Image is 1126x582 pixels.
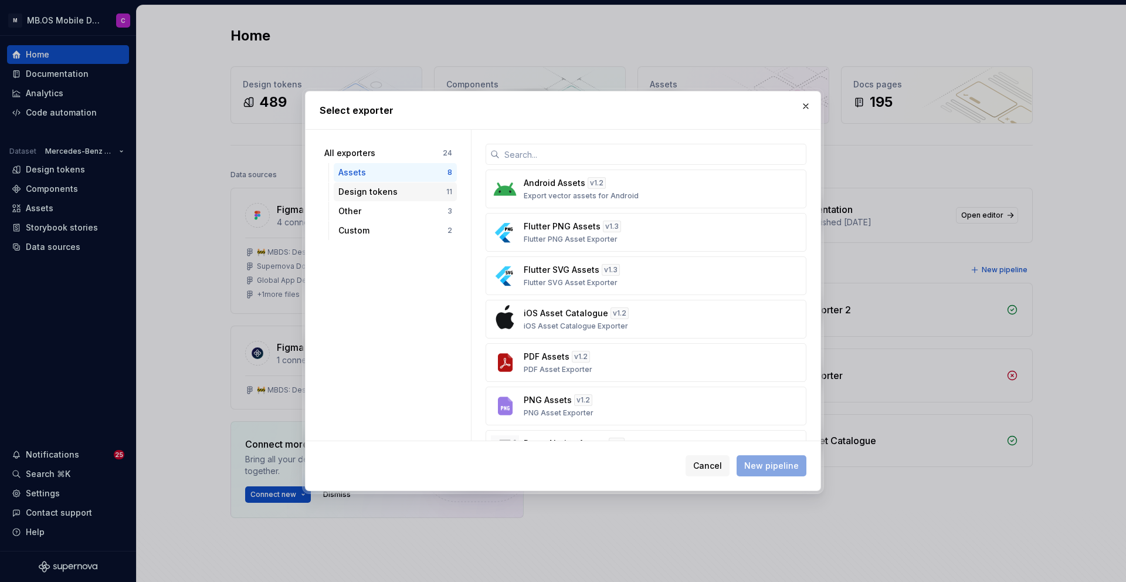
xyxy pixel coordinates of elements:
[524,307,608,319] p: iOS Asset Catalogue
[338,167,447,178] div: Assets
[486,343,806,382] button: PDF Assetsv1.2PDF Asset Exporter
[693,460,722,472] span: Cancel
[603,221,621,232] div: v 1.3
[486,256,806,295] button: Flutter SVG Assetsv1.3Flutter SVG Asset Exporter
[486,430,806,469] button: React Native Assetsv1.1React Native Asset Exporter
[574,394,592,406] div: v 1.2
[524,408,593,418] p: PNG Asset Exporter
[446,187,452,197] div: 11
[524,278,618,287] p: Flutter SVG Asset Exporter
[572,351,590,363] div: v 1.2
[486,170,806,208] button: Android Assetsv1.2Export vector assets for Android
[486,387,806,425] button: PNG Assetsv1.2PNG Asset Exporter
[524,235,618,244] p: Flutter PNG Asset Exporter
[320,103,806,117] h2: Select exporter
[524,351,569,363] p: PDF Assets
[588,177,606,189] div: v 1.2
[334,163,457,182] button: Assets8
[686,455,730,476] button: Cancel
[524,322,628,331] p: iOS Asset Catalogue Exporter
[447,226,452,235] div: 2
[443,148,452,158] div: 24
[486,300,806,339] button: iOS Asset Cataloguev1.2iOS Asset Catalogue Exporter
[602,264,620,276] div: v 1.3
[486,213,806,252] button: Flutter PNG Assetsv1.3Flutter PNG Asset Exporter
[334,182,457,201] button: Design tokens11
[324,147,443,159] div: All exporters
[447,207,452,216] div: 3
[524,264,599,276] p: Flutter SVG Assets
[500,144,806,165] input: Search...
[338,186,446,198] div: Design tokens
[524,438,606,449] p: React Native Assets
[338,225,447,236] div: Custom
[611,307,629,319] div: v 1.2
[524,221,601,232] p: Flutter PNG Assets
[524,394,572,406] p: PNG Assets
[524,177,585,189] p: Android Assets
[338,205,447,217] div: Other
[334,202,457,221] button: Other3
[447,168,452,177] div: 8
[320,144,457,163] button: All exporters24
[609,438,625,449] div: v 1.1
[334,221,457,240] button: Custom2
[524,191,639,201] p: Export vector assets for Android
[524,365,592,374] p: PDF Asset Exporter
